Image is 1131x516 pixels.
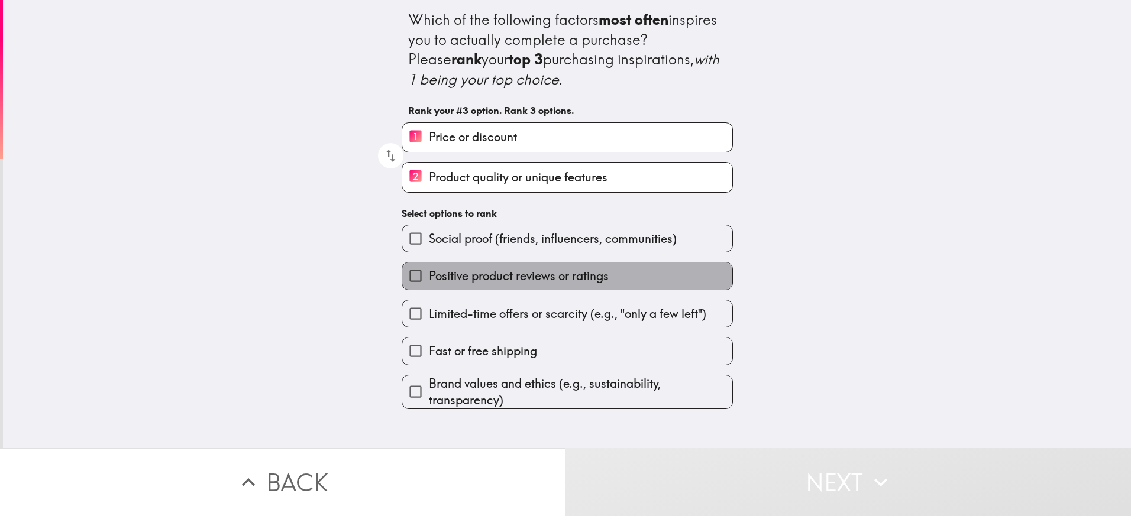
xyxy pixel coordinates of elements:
div: Which of the following factors inspires you to actually complete a purchase? Please your purchasi... [408,10,726,89]
span: Product quality or unique features [429,169,607,186]
button: Positive product reviews or ratings [402,262,732,289]
span: Fast or free shipping [429,343,537,359]
span: Limited-time offers or scarcity (e.g., "only a few left") [429,306,706,322]
button: Brand values and ethics (e.g., sustainability, transparency) [402,375,732,408]
span: Social proof (friends, influencers, communities) [429,231,677,247]
h6: Rank your #3 option. Rank 3 options. [408,104,726,117]
span: Brand values and ethics (e.g., sustainability, transparency) [429,375,732,408]
h6: Select options to rank [402,207,733,220]
span: Price or discount [429,129,517,145]
button: Fast or free shipping [402,337,732,364]
i: with 1 being your top choice. [408,50,723,88]
button: 2Product quality or unique features [402,163,732,192]
button: Limited-time offers or scarcity (e.g., "only a few left") [402,300,732,327]
button: 1Price or discount [402,123,732,152]
span: Positive product reviews or ratings [429,268,609,284]
b: top 3 [509,50,543,68]
button: Social proof (friends, influencers, communities) [402,225,732,252]
b: most often [599,11,668,28]
button: Next [565,448,1131,516]
b: rank [451,50,482,68]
